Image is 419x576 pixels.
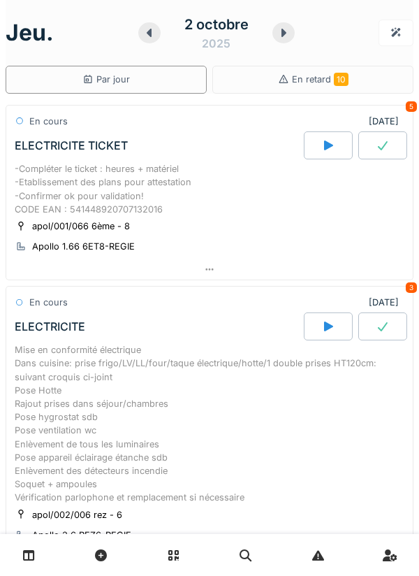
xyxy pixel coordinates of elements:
div: apol/002/006 rez - 6 [32,508,122,521]
div: Apollo 2.6 REZ6-REGIE [32,528,131,542]
div: ELECTRICITE [15,320,85,333]
div: apol/001/066 6ème - 8 [32,219,130,233]
div: ELECTRICITE TICKET [15,139,128,152]
h1: jeu. [6,20,54,46]
div: En cours [29,115,68,128]
span: En retard [292,74,348,85]
div: 5 [406,101,417,112]
div: -Compléter le ticket : heures + matériel -Etablissement des plans pour attestation -Confirmer ok ... [15,162,404,216]
div: 2 octobre [184,14,249,35]
div: Par jour [82,73,130,86]
div: En cours [29,296,68,309]
div: Mise en conformité électrique Dans cuisine: prise frigo/LV/LL/four/taque électrique/hotte/1 doubl... [15,343,404,504]
div: 3 [406,282,417,293]
span: 10 [334,73,348,86]
div: [DATE] [369,115,404,128]
div: [DATE] [369,296,404,309]
div: 2025 [202,35,230,52]
div: Apollo 1.66 6ET8-REGIE [32,240,135,253]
